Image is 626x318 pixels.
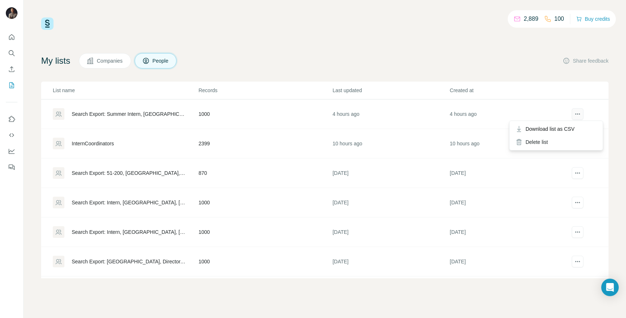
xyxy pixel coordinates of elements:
[6,47,17,60] button: Search
[198,87,332,94] p: Records
[449,188,567,217] td: [DATE]
[524,15,538,23] p: 2,889
[563,57,609,64] button: Share feedback
[53,87,198,94] p: List name
[6,31,17,44] button: Quick start
[6,79,17,92] button: My lists
[97,57,123,64] span: Companies
[332,276,449,306] td: [DATE]
[576,14,610,24] button: Buy credits
[332,99,449,129] td: 4 hours ago
[41,55,70,67] h4: My lists
[6,7,17,19] img: Avatar
[72,140,114,147] div: InternCoordinators
[449,276,567,306] td: [DATE]
[6,63,17,76] button: Enrich CSV
[332,188,449,217] td: [DATE]
[449,217,567,247] td: [DATE]
[572,167,583,179] button: actions
[449,129,567,158] td: 10 hours ago
[332,158,449,188] td: [DATE]
[198,217,332,247] td: 1000
[572,197,583,208] button: actions
[450,87,566,94] p: Created at
[449,158,567,188] td: [DATE]
[526,125,575,133] span: Download list as CSV
[198,276,332,306] td: 1969
[572,226,583,238] button: actions
[41,17,54,30] img: Surfe Logo
[198,247,332,276] td: 1000
[333,87,449,94] p: Last updated
[449,247,567,276] td: [DATE]
[72,169,186,177] div: Search Export: 51-200, [GEOGRAPHIC_DATA], Information Technology, Experienced Manager, Senior, [G...
[72,199,186,206] div: Search Export: Intern, [GEOGRAPHIC_DATA], [US_STATE], [GEOGRAPHIC_DATA], 6 to 10 years, More than...
[6,161,17,174] button: Feedback
[72,110,186,118] div: Search Export: Summer Intern, [GEOGRAPHIC_DATA], Less than 1 year, 1 to 2 years, 3 to 5 years, Po...
[72,258,186,265] div: Search Export: [GEOGRAPHIC_DATA], Director, Vice President, DACH, [DEMOGRAPHIC_DATA], Transportat...
[6,145,17,158] button: Dashboard
[332,247,449,276] td: [DATE]
[152,57,169,64] span: People
[449,99,567,129] td: 4 hours ago
[198,99,332,129] td: 1000
[6,113,17,126] button: Use Surfe on LinkedIn
[332,129,449,158] td: 10 hours ago
[572,108,583,120] button: actions
[6,129,17,142] button: Use Surfe API
[601,279,619,296] div: Open Intercom Messenger
[198,129,332,158] td: 2399
[332,217,449,247] td: [DATE]
[572,256,583,267] button: actions
[554,15,564,23] p: 100
[511,136,601,149] div: Delete list
[198,158,332,188] td: 870
[72,228,186,236] div: Search Export: Intern, [GEOGRAPHIC_DATA], [US_STATE], [GEOGRAPHIC_DATA], Less than 1 year, 1 to 2...
[198,188,332,217] td: 1000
